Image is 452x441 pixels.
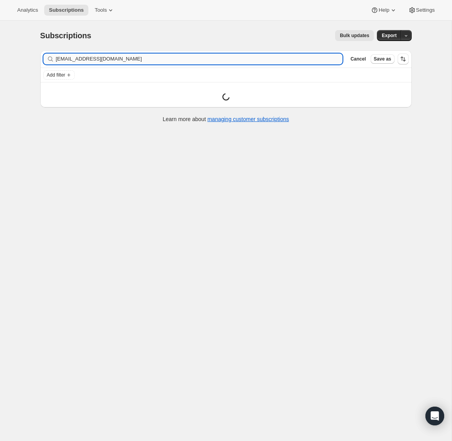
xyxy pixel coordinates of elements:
input: Filter subscribers [56,54,343,64]
span: Tools [95,7,107,13]
button: Bulk updates [335,30,374,41]
button: Sort the results [398,54,409,64]
p: Learn more about [163,115,289,123]
span: Save as [374,56,391,62]
span: Analytics [17,7,38,13]
button: Cancel [347,54,369,64]
button: Tools [90,5,119,16]
button: Settings [404,5,439,16]
a: managing customer subscriptions [207,116,289,122]
div: Open Intercom Messenger [425,407,444,425]
button: Save as [371,54,395,64]
button: Analytics [13,5,43,16]
button: Export [377,30,401,41]
span: Export [382,32,396,39]
span: Help [378,7,389,13]
button: Subscriptions [44,5,88,16]
button: Help [366,5,402,16]
span: Cancel [350,56,366,62]
span: Settings [416,7,435,13]
span: Subscriptions [40,31,91,40]
span: Subscriptions [49,7,84,13]
span: Add filter [47,72,65,78]
span: Bulk updates [340,32,369,39]
button: Add filter [43,70,75,80]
